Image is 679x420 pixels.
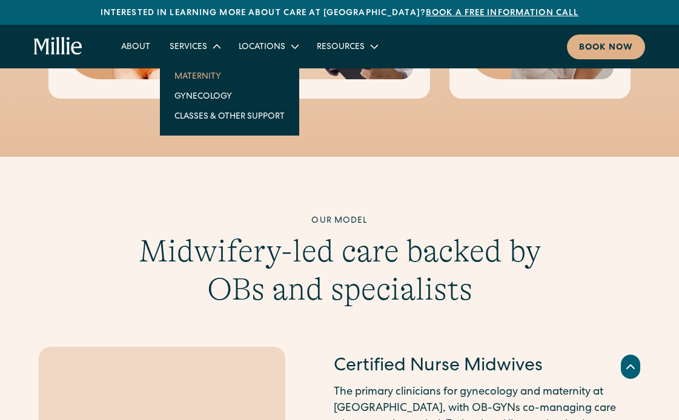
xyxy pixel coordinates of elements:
div: Locations [229,36,307,56]
div: Services [160,36,229,56]
div: Our model [107,215,572,228]
div: Locations [239,41,285,54]
a: home [34,37,82,56]
a: Maternity [165,66,294,86]
nav: Services [160,56,299,136]
div: Services [170,41,207,54]
h4: Certified Nurse Midwives [334,354,543,379]
a: About [111,36,160,56]
a: Book now [567,34,645,59]
div: Resources [317,41,365,54]
a: Gynecology [165,86,294,106]
a: Book a free information call [426,9,578,18]
div: Resources [307,36,386,56]
div: Book now [579,42,633,54]
h3: Midwifery-led care backed by OBs and specialists [107,232,572,308]
a: Classes & Other Support [165,106,294,126]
